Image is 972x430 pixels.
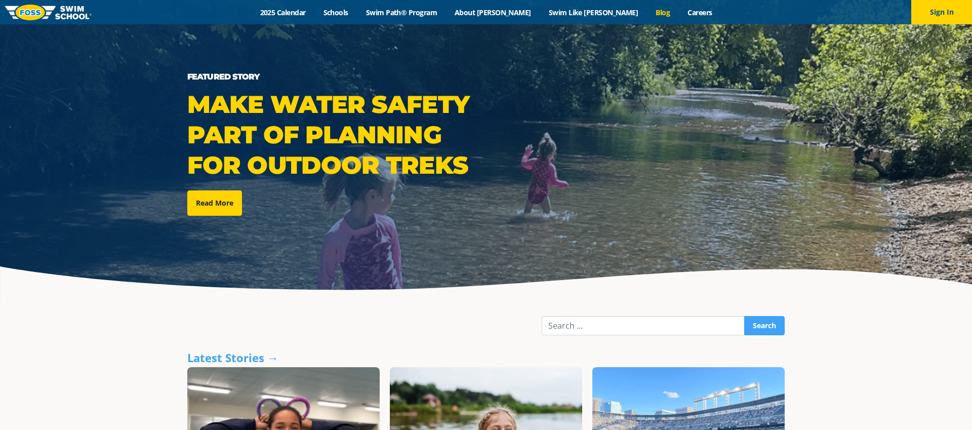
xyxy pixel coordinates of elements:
a: Schools [314,8,357,17]
a: Swim Path® Program [357,8,445,17]
div: Latest Stories → [187,350,785,365]
input: Search [744,316,785,335]
div: Make Water Safety Part of Planning for Outdoor Treks [187,89,481,180]
a: About [PERSON_NAME] [446,8,540,17]
a: Read More [187,190,242,216]
a: 2025 Calendar [251,8,314,17]
img: FOSS Swim School Logo [5,5,92,20]
a: Careers [679,8,721,17]
a: Swim Like [PERSON_NAME] [540,8,647,17]
a: Blog [647,8,679,17]
div: Featured Story [187,70,481,84]
input: Search … [542,316,745,335]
